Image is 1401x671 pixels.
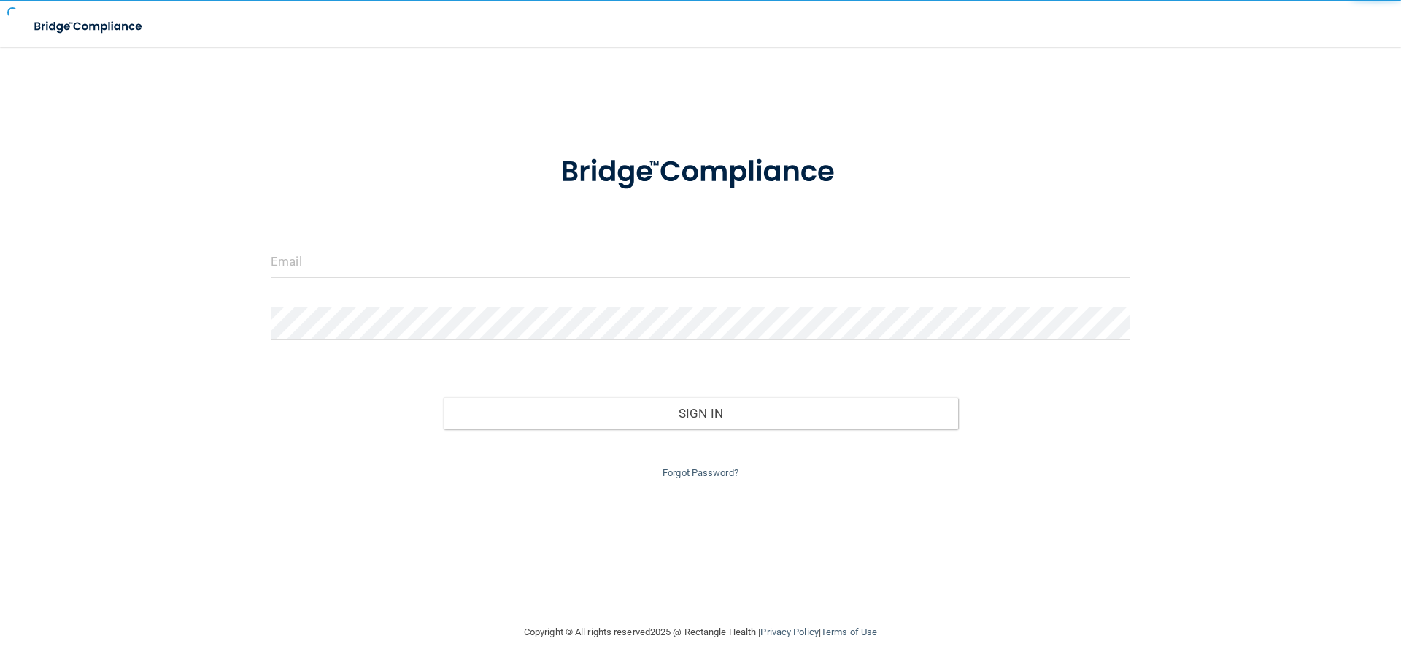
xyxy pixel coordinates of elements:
a: Privacy Policy [760,626,818,637]
img: bridge_compliance_login_screen.278c3ca4.svg [530,134,871,210]
a: Forgot Password? [663,467,738,478]
div: Copyright © All rights reserved 2025 @ Rectangle Health | | [434,609,967,656]
button: Sign In [443,397,959,429]
input: Email [271,245,1130,278]
img: bridge_compliance_login_screen.278c3ca4.svg [22,12,156,42]
a: Terms of Use [821,626,877,637]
